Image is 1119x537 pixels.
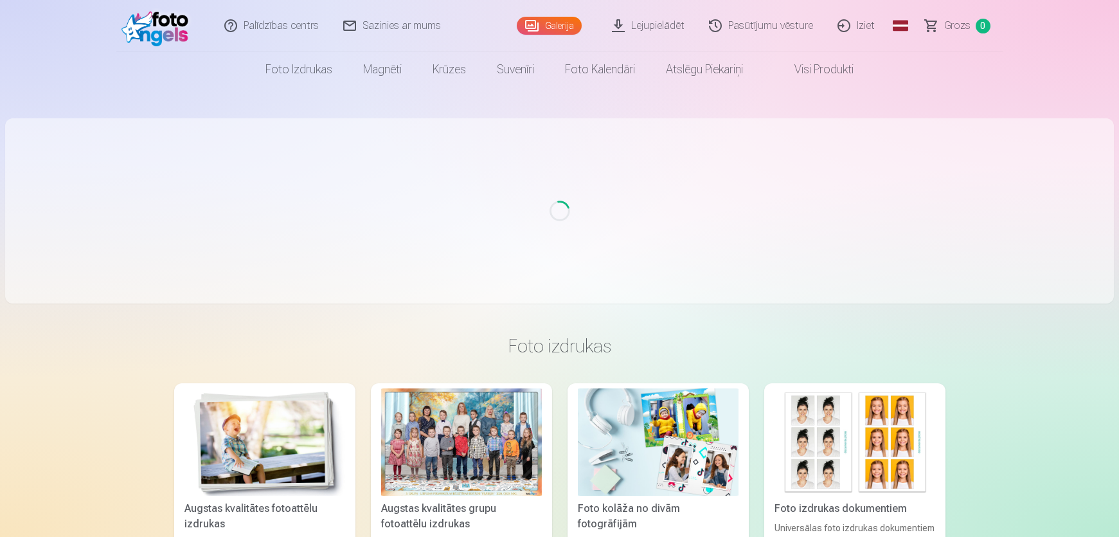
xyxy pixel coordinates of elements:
a: Magnēti [348,51,417,87]
a: Atslēgu piekariņi [650,51,758,87]
img: /fa1 [121,5,195,46]
h3: Foto izdrukas [184,334,935,358]
div: Foto kolāža no divām fotogrāfijām [573,501,744,532]
a: Suvenīri [481,51,550,87]
a: Foto kalendāri [550,51,650,87]
a: Galerija [517,17,582,35]
img: Foto kolāža no divām fotogrāfijām [578,388,739,496]
div: Augstas kvalitātes grupu fotoattēlu izdrukas [376,501,547,532]
div: Augstas kvalitātes fotoattēlu izdrukas [179,501,350,532]
a: Krūzes [417,51,481,87]
span: Grozs [944,18,971,33]
div: Foto izdrukas dokumentiem [769,501,940,516]
img: Augstas kvalitātes fotoattēlu izdrukas [184,388,345,496]
span: 0 [976,19,990,33]
img: Foto izdrukas dokumentiem [774,388,935,496]
a: Foto izdrukas [250,51,348,87]
a: Visi produkti [758,51,869,87]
